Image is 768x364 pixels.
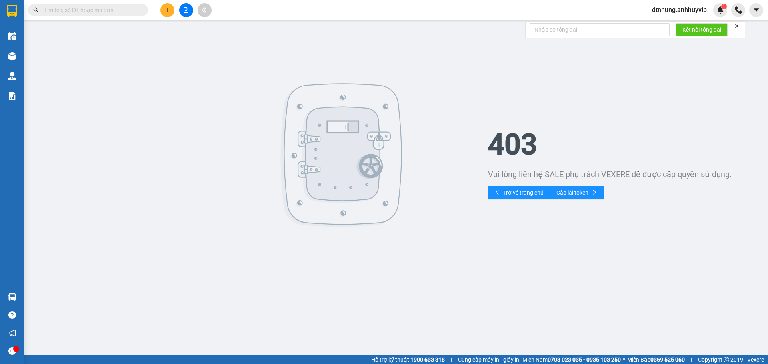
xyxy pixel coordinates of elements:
h1: 403 [488,130,764,159]
button: aim [198,3,212,17]
span: plus [165,7,170,13]
button: leftTrở về trang chủ [488,186,550,199]
img: solution-icon [8,92,16,100]
span: Miền Nam [522,355,621,364]
button: caret-down [749,3,763,17]
span: right [592,189,597,196]
span: search [33,7,39,13]
span: left [494,189,500,196]
img: logo-vxr [7,5,17,17]
button: plus [160,3,174,17]
span: caret-down [753,6,760,14]
img: icon-new-feature [717,6,724,14]
img: warehouse-icon [8,293,16,301]
span: Miền Bắc [627,355,685,364]
span: question-circle [8,311,16,319]
img: warehouse-icon [8,32,16,40]
span: ⚪️ [623,358,625,361]
img: phone-icon [735,6,742,14]
span: copyright [724,357,729,362]
span: file-add [183,7,189,13]
strong: 0369 525 060 [650,356,685,363]
span: 1 [722,4,725,9]
strong: 0708 023 035 - 0935 103 250 [548,356,621,363]
div: Vui lòng liên hệ SALE phụ trách VEXERE để được cấp quyền sử dụng. [488,169,764,180]
sup: 1 [721,4,727,9]
span: | [451,355,452,364]
span: close [734,23,740,29]
span: Cung cấp máy in - giấy in: [458,355,520,364]
input: Nhập số tổng đài [530,23,670,36]
span: dtnhung.anhhuyvip [646,5,713,15]
strong: 1900 633 818 [410,356,445,363]
span: aim [202,7,207,13]
span: message [8,347,16,355]
button: file-add [179,3,193,17]
button: Cấp lại tokenright [550,186,604,199]
button: Kết nối tổng đài [676,23,728,36]
span: Hỗ trợ kỹ thuật: [371,355,445,364]
span: Trở về trang chủ [503,188,544,197]
span: Cấp lại token [556,188,588,197]
span: | [691,355,692,364]
input: Tìm tên, số ĐT hoặc mã đơn [44,6,138,14]
span: notification [8,329,16,337]
img: warehouse-icon [8,52,16,60]
span: Kết nối tổng đài [682,25,721,34]
img: warehouse-icon [8,72,16,80]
